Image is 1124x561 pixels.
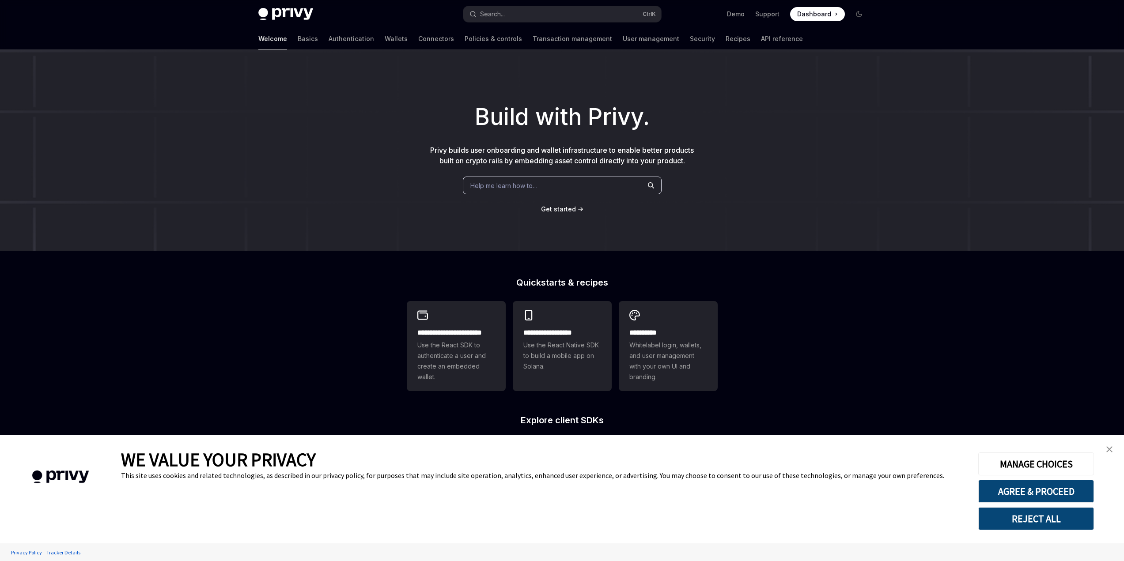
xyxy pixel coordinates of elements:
[523,340,601,372] span: Use the React Native SDK to build a mobile app on Solana.
[690,28,715,49] a: Security
[533,28,612,49] a: Transaction management
[385,28,408,49] a: Wallets
[407,278,718,287] h2: Quickstarts & recipes
[727,10,745,19] a: Demo
[978,452,1094,475] button: MANAGE CHOICES
[761,28,803,49] a: API reference
[1106,446,1113,452] img: close banner
[755,10,780,19] a: Support
[1101,441,1118,458] a: close banner
[258,8,313,20] img: dark logo
[13,458,108,496] img: company logo
[790,7,845,21] a: Dashboard
[852,7,866,21] button: Toggle dark mode
[121,448,316,471] span: WE VALUE YOUR PRIVACY
[14,100,1110,134] h1: Build with Privy.
[430,146,694,165] span: Privy builds user onboarding and wallet infrastructure to enable better products built on crypto ...
[541,205,576,213] span: Get started
[44,545,83,560] a: Tracker Details
[417,340,495,382] span: Use the React SDK to authenticate a user and create an embedded wallet.
[978,507,1094,530] button: REJECT ALL
[329,28,374,49] a: Authentication
[463,6,661,22] button: Search...CtrlK
[797,10,831,19] span: Dashboard
[619,301,718,391] a: **** *****Whitelabel login, wallets, and user management with your own UI and branding.
[418,28,454,49] a: Connectors
[407,416,718,425] h2: Explore client SDKs
[978,480,1094,503] button: AGREE & PROCEED
[643,11,656,18] span: Ctrl K
[480,9,505,19] div: Search...
[465,28,522,49] a: Policies & controls
[726,28,750,49] a: Recipes
[623,28,679,49] a: User management
[541,205,576,214] a: Get started
[629,340,707,382] span: Whitelabel login, wallets, and user management with your own UI and branding.
[258,28,287,49] a: Welcome
[9,545,44,560] a: Privacy Policy
[470,181,537,190] span: Help me learn how to…
[513,301,612,391] a: **** **** **** ***Use the React Native SDK to build a mobile app on Solana.
[121,471,965,480] div: This site uses cookies and related technologies, as described in our privacy policy, for purposes...
[298,28,318,49] a: Basics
